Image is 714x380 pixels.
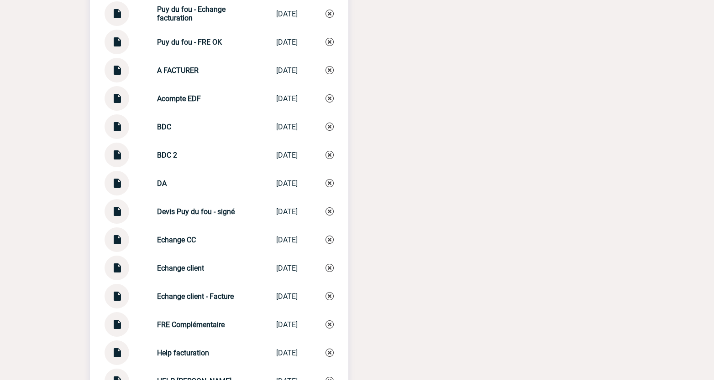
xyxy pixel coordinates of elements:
[276,349,298,357] div: [DATE]
[325,292,334,300] img: Supprimer
[276,66,298,75] div: [DATE]
[325,94,334,103] img: Supprimer
[325,264,334,272] img: Supprimer
[325,151,334,159] img: Supprimer
[276,179,298,188] div: [DATE]
[276,292,298,301] div: [DATE]
[157,207,235,216] strong: Devis Puy du fou - signé
[325,66,334,74] img: Supprimer
[157,38,222,46] strong: Puy du fou - FRE OK
[157,292,234,301] strong: Echange client - Facture
[325,123,334,131] img: Supprimer
[325,38,334,46] img: Supprimer
[325,320,334,329] img: Supprimer
[157,66,199,75] strong: A FACTURER
[276,236,298,244] div: [DATE]
[157,264,204,272] strong: Echange client
[157,123,171,131] strong: BDC
[276,320,298,329] div: [DATE]
[157,5,226,22] strong: Puy du fou - Echange facturation
[157,236,196,244] strong: Echange CC
[276,10,298,18] div: [DATE]
[276,123,298,131] div: [DATE]
[276,38,298,46] div: [DATE]
[325,179,334,187] img: Supprimer
[325,349,334,357] img: Supprimer
[325,207,334,216] img: Supprimer
[276,207,298,216] div: [DATE]
[157,349,209,357] strong: Help facturation
[157,94,201,103] strong: Acompte EDF
[276,94,298,103] div: [DATE]
[276,151,298,159] div: [DATE]
[325,10,334,18] img: Supprimer
[157,320,225,329] strong: FRE Complémentaire
[325,236,334,244] img: Supprimer
[157,151,177,159] strong: BDC 2
[276,264,298,272] div: [DATE]
[157,179,167,188] strong: DA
